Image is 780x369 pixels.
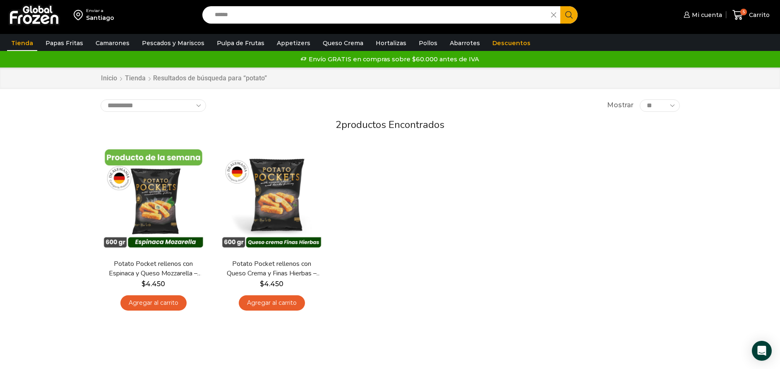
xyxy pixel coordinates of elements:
[690,11,722,19] span: Mi cuenta
[730,5,772,25] a: 5 Carrito
[341,118,444,131] span: productos encontrados
[260,280,283,288] bdi: 4.450
[260,280,264,288] span: $
[125,74,146,83] a: Tienda
[239,295,305,311] a: Agregar al carrito: “Potato Pocket rellenos con Queso Crema y Finas Hierbas - Caja 8.4 kg”
[488,35,535,51] a: Descuentos
[747,11,770,19] span: Carrito
[224,259,319,278] a: Potato Pocket rellenos con Queso Crema y Finas Hierbas – Caja 8.4 kg
[740,9,747,15] span: 5
[142,280,146,288] span: $
[415,35,442,51] a: Pollos
[101,74,118,83] a: Inicio
[7,35,37,51] a: Tienda
[106,259,201,278] a: Potato Pocket rellenos con Espinaca y Queso Mozzarella – Caja 8.4 kg
[273,35,314,51] a: Appetizers
[86,14,114,22] div: Santiago
[560,6,578,24] button: Search button
[752,341,772,361] div: Open Intercom Messenger
[74,8,86,22] img: address-field-icon.svg
[41,35,87,51] a: Papas Fritas
[446,35,484,51] a: Abarrotes
[153,74,267,82] h1: Resultados de búsqueda para “potato”
[101,74,267,83] nav: Breadcrumb
[86,8,114,14] div: Enviar a
[101,99,206,112] select: Pedido de la tienda
[336,118,341,131] span: 2
[213,35,269,51] a: Pulpa de Frutas
[91,35,134,51] a: Camarones
[607,101,634,110] span: Mostrar
[138,35,209,51] a: Pescados y Mariscos
[372,35,410,51] a: Hortalizas
[319,35,367,51] a: Queso Crema
[120,295,187,311] a: Agregar al carrito: “Potato Pocket rellenos con Espinaca y Queso Mozzarella - Caja 8.4 kg”
[142,280,165,288] bdi: 4.450
[682,7,722,23] a: Mi cuenta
